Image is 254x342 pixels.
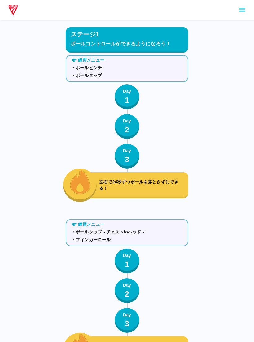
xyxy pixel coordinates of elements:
p: Day [123,147,131,154]
button: Day1 [115,84,139,109]
p: Day [123,118,131,124]
p: ・ボールピンチ [71,65,183,71]
p: ボールコントロールができるようになろう！ [71,40,183,48]
button: Day3 [115,144,139,169]
p: 3 [125,154,129,165]
p: 1 [125,95,129,106]
img: fire_icon [70,169,90,194]
p: Day [123,282,131,289]
p: 1 [125,259,129,270]
p: 練習メニュー [78,57,104,63]
button: Day2 [115,114,139,139]
p: ・フィンガーロール [71,237,183,243]
button: Day1 [115,249,139,273]
button: Day2 [115,278,139,303]
p: ・ボールタップ [71,72,183,79]
p: 3 [125,318,129,329]
p: 左右で24秒ずつボールを落とさずにできる！ [99,179,186,192]
p: Day [123,312,131,318]
button: fire_icon [63,169,97,202]
p: 練習メニュー [78,221,104,228]
button: Day3 [115,308,139,333]
p: 2 [125,289,129,300]
button: sidemenu [237,5,247,15]
p: Day [123,252,131,259]
p: ステージ1 [71,30,99,39]
p: ・ボールタップ～チェストtoヘッド～ [71,229,183,235]
p: Day [123,88,131,95]
p: 2 [125,124,129,135]
img: dummy [7,4,19,16]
